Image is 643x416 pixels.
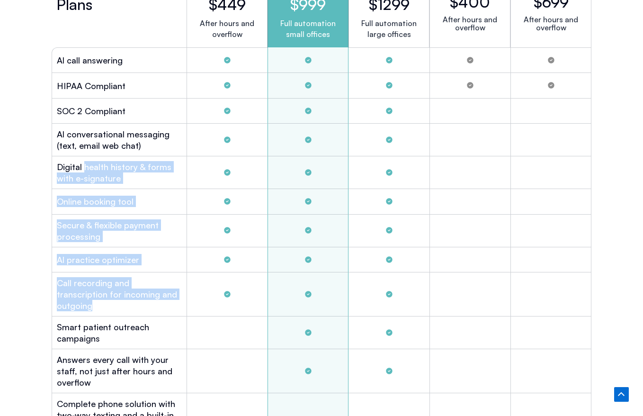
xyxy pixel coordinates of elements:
[276,18,340,40] p: Full automation small offices
[57,196,134,207] h2: Online booking tool
[57,254,139,265] h2: Al practice optimizer
[361,18,417,40] p: Full automation large offices
[57,161,182,184] h2: Digital health history & forms with e-signature
[57,80,125,91] h2: HIPAA Compliant
[195,18,259,40] p: After hours and overflow
[57,219,182,242] h2: Secure & flexible payment processing
[57,277,182,311] h2: Call recording and transcription for incoming and outgoing
[57,128,182,151] h2: Al conversational messaging (text, email web chat)
[57,321,182,344] h2: Smart patient outreach campaigns
[57,354,182,388] h2: Answers every call with your staff, not just after hours and overflow
[57,105,125,117] h2: SOC 2 Compliant
[518,16,583,32] p: After hours and overflow
[438,16,502,32] p: After hours and overflow
[57,54,123,66] h2: Al call answering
